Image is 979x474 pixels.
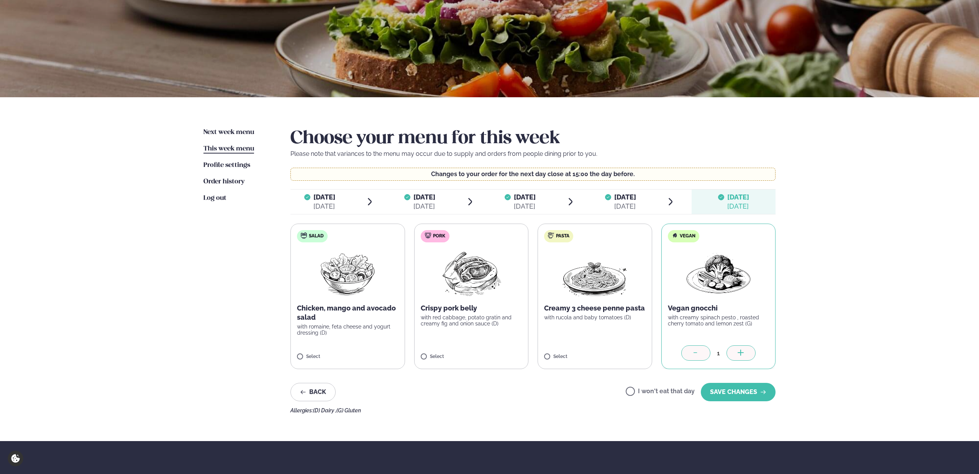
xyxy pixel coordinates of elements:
[297,304,398,322] p: Chicken, mango and avocado salad
[668,314,769,327] p: with creamy spinach pesto , roasted cherry tomato and lemon zest (G)
[203,161,250,170] a: Profile settings
[437,248,505,297] img: Pork-Meat.png
[710,349,726,358] div: 1
[614,202,636,211] div: [DATE]
[413,202,435,211] div: [DATE]
[313,193,335,201] span: [DATE]
[313,407,336,414] span: (D) Dairy ,
[680,233,695,239] span: Vegan
[203,162,250,168] span: Profile settings
[298,171,768,177] p: Changes to your order for the next day close at 15:00 the day before.
[290,128,776,149] h2: Choose your menu for this week
[290,383,336,401] button: Back
[561,248,628,297] img: Spagetti.png
[413,193,435,201] span: [DATE]
[290,407,776,414] div: Allergies:
[301,232,307,239] img: salad.svg
[290,149,776,159] p: Please note that variances to the menu may occur due to supply and orders from people dining prio...
[313,202,335,211] div: [DATE]
[514,193,536,201] span: [DATE]
[421,304,522,313] p: Crispy pork belly
[203,177,244,186] a: Order history
[556,233,569,239] span: Pasta
[314,248,382,297] img: Salad.png
[203,195,226,201] span: Log out
[297,324,398,336] p: with romaine, feta cheese and yogurt dressing (D)
[203,129,254,136] span: Next week menu
[514,202,536,211] div: [DATE]
[309,233,324,239] span: Salad
[544,304,646,313] p: Creamy 3 cheese penne pasta
[8,451,23,466] a: Cookie settings
[544,314,646,320] p: with rucola and baby tomatoes (D)
[727,202,749,211] div: [DATE]
[421,314,522,327] p: with red cabbage, potato gratin and creamy fig and onion sauce (D)
[672,232,678,239] img: Vegan.svg
[727,193,749,201] span: [DATE]
[203,144,254,154] a: This week menu
[685,248,752,297] img: Vegan.png
[433,233,445,239] span: Pork
[701,383,776,401] button: SAVE CHANGES
[668,304,769,313] p: Vegan gnocchi
[203,178,244,185] span: Order history
[336,407,361,414] span: (G) Gluten
[548,232,554,239] img: pasta.svg
[425,232,431,239] img: pork.svg
[203,194,226,203] a: Log out
[203,145,254,152] span: This week menu
[203,128,254,137] a: Next week menu
[614,193,636,202] span: [DATE]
